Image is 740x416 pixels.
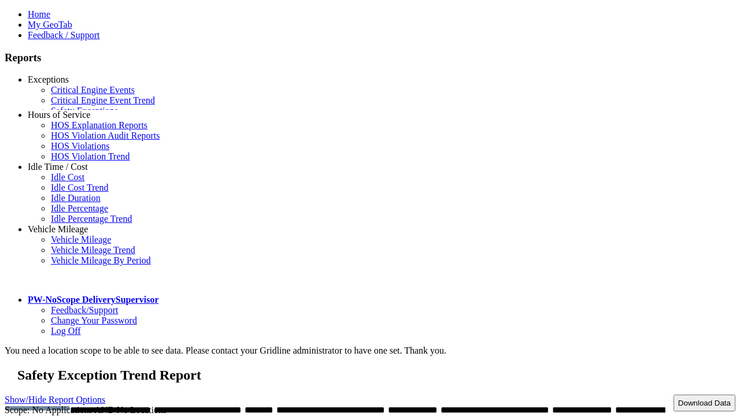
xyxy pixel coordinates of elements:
a: Safety Exceptions [51,106,118,116]
a: Critical Engine Events [51,85,135,95]
h2: Safety Exception Trend Report [17,367,735,383]
a: Home [28,9,50,19]
a: Change Your Password [51,315,137,325]
a: HOS Violation Audit Reports [51,131,160,140]
a: Vehicle Mileage By Period [51,255,151,265]
span: Scope: No Applications AND No Locations [5,405,166,415]
a: Exceptions [28,75,69,84]
div: You need a location scope to be able to see data. Please contact your Gridline administrator to h... [5,346,735,356]
a: Show/Hide Report Options [5,392,105,407]
button: Download Data [674,395,735,411]
a: Idle Cost [51,172,84,182]
a: Idle Cost Trend [51,183,109,192]
a: Vehicle Mileage [28,224,88,234]
a: PW-NoScope DeliverySupervisor [28,295,158,304]
a: Idle Duration [51,193,101,203]
a: HOS Violations [51,141,109,151]
a: My GeoTab [28,20,72,29]
a: Vehicle Mileage Trend [51,245,135,255]
a: Vehicle Mileage [51,235,111,244]
a: Feedback/Support [51,305,118,315]
h3: Reports [5,51,735,64]
a: HOS Explanation Reports [51,120,147,130]
a: Idle Time / Cost [28,162,88,172]
a: Hours of Service [28,110,90,120]
a: Idle Percentage [51,203,108,213]
a: Idle Percentage Trend [51,214,132,224]
a: Feedback / Support [28,30,99,40]
a: Log Off [51,326,81,336]
a: HOS Violation Trend [51,151,130,161]
a: Critical Engine Event Trend [51,95,155,105]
